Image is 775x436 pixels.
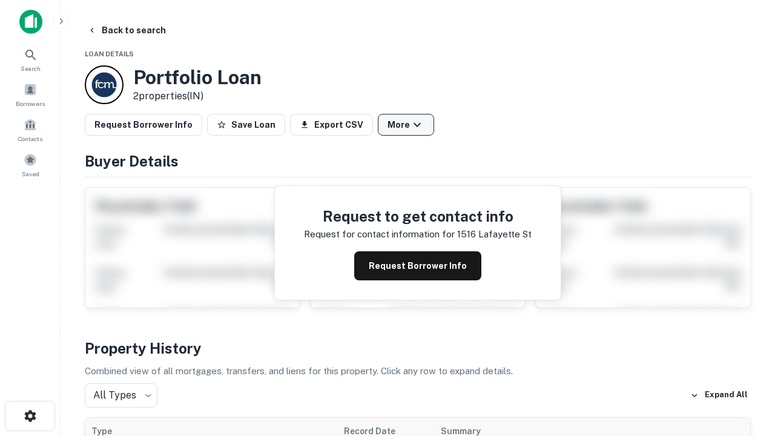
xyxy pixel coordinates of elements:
p: 2 properties (IN) [133,89,262,104]
button: Export CSV [290,114,373,136]
a: Borrowers [4,78,57,111]
h4: Request to get contact info [304,205,532,227]
div: All Types [85,383,157,408]
button: Request Borrower Info [85,114,202,136]
p: Combined view of all mortgages, transfers, and liens for this property. Click any row to expand d... [85,364,751,378]
span: Loan Details [85,50,134,58]
p: 1516 lafayette st [457,227,532,242]
h4: Buyer Details [85,150,751,172]
span: Contacts [18,134,42,144]
span: Saved [22,169,39,179]
iframe: Chat Widget [714,339,775,397]
button: Expand All [687,386,751,405]
button: Back to search [82,19,171,41]
a: Search [4,43,57,76]
a: Saved [4,148,57,181]
h3: Portfolio Loan [133,66,262,89]
button: Request Borrower Info [354,251,481,280]
span: Search [21,64,41,73]
img: capitalize-icon.png [19,10,42,34]
button: More [378,114,434,136]
h4: Property History [85,337,751,359]
button: Save Loan [207,114,285,136]
span: Borrowers [16,99,45,108]
p: Request for contact information for [304,227,455,242]
a: Contacts [4,113,57,146]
